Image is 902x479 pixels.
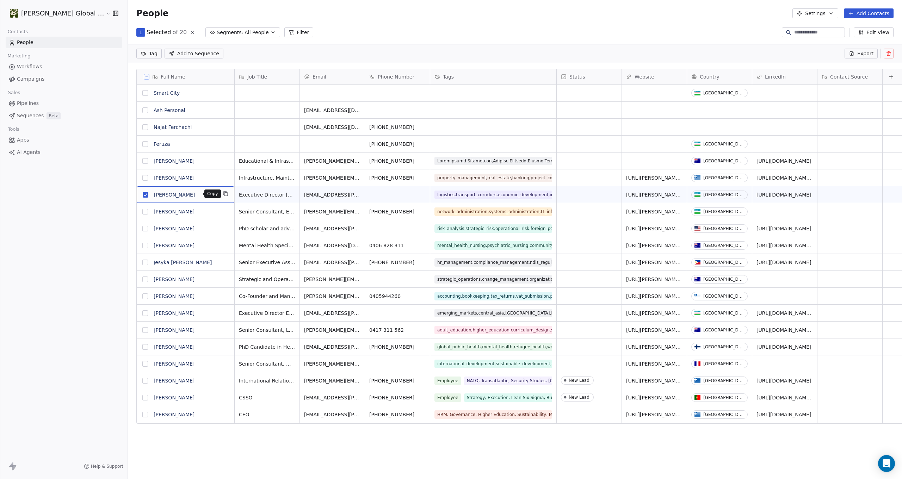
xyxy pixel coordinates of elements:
[569,395,589,400] div: New Lead
[369,259,426,266] span: [PHONE_NUMBER]
[434,191,552,199] span: logistics,transport_corridors,economic_development,investment_promotion,public_administration,tra...
[6,147,122,158] a: AI Agents
[626,378,722,384] a: [URL][PERSON_NAME][DOMAIN_NAME]
[434,157,552,165] span: Loremipsumd Sitametcon,Adipisc Elitsedd,Eiusmo Temporin,Utlabo Etdolore,Magnaal Enimadmi,Veniamqu...
[304,276,360,283] span: [PERSON_NAME][EMAIL_ADDRESS][PERSON_NAME][DOMAIN_NAME]
[434,241,552,250] span: mental_health_nursing,psychiatric_nursing,community_nursing,ndis_services,dementia_care,aged_care...
[703,277,745,282] div: [GEOGRAPHIC_DATA]
[304,360,360,367] span: [PERSON_NAME][EMAIL_ADDRESS][PERSON_NAME][DOMAIN_NAME]
[703,260,745,265] div: [GEOGRAPHIC_DATA]
[626,412,722,417] a: [URL][PERSON_NAME][DOMAIN_NAME]
[703,142,745,147] div: [GEOGRAPHIC_DATA]
[136,49,162,58] button: Tag
[304,225,360,232] span: [EMAIL_ADDRESS][PERSON_NAME][DOMAIN_NAME]
[626,344,722,350] a: [URL][PERSON_NAME][DOMAIN_NAME]
[626,209,722,214] a: [URL][PERSON_NAME][DOMAIN_NAME]
[369,157,426,164] span: [PHONE_NUMBER]
[703,226,745,231] div: [GEOGRAPHIC_DATA]
[239,242,295,249] span: Mental Health Specialist
[369,326,426,334] span: 0417 311 562
[17,136,29,144] span: Apps
[703,175,745,180] div: [GEOGRAPHIC_DATA]
[154,243,194,248] a: [PERSON_NAME]
[154,124,192,130] a: Najat Ferchachi
[304,377,360,384] span: [PERSON_NAME][EMAIL_ADDRESS][PERSON_NAME][DOMAIN_NAME]
[434,377,461,385] span: Employee
[703,311,745,316] div: [GEOGRAPHIC_DATA]
[756,378,811,384] a: [URL][DOMAIN_NAME]
[235,69,299,84] div: Job Title
[857,50,873,57] span: Export
[247,73,267,80] span: Job Title
[239,411,295,418] span: CEO
[154,344,194,350] a: [PERSON_NAME]
[703,344,745,349] div: [GEOGRAPHIC_DATA]
[6,98,122,109] a: Pipelines
[149,50,157,57] span: Tag
[854,27,894,37] button: Edit View
[154,175,194,181] a: [PERSON_NAME]
[17,149,41,156] span: AI Agents
[239,157,295,164] span: Educational & Infrastructure Advisor
[304,208,360,215] span: [PERSON_NAME][EMAIL_ADDRESS][PERSON_NAME][DOMAIN_NAME]
[756,260,811,265] a: [URL][DOMAIN_NAME]
[154,378,194,384] a: [PERSON_NAME]
[137,85,235,449] div: grid
[284,27,314,37] button: Filter
[756,158,811,164] a: [URL][DOMAIN_NAME]
[626,395,722,400] a: [URL][PERSON_NAME][DOMAIN_NAME]
[703,412,745,417] div: [GEOGRAPHIC_DATA]
[304,242,360,249] span: [EMAIL_ADDRESS][DOMAIN_NAME]
[703,294,745,299] div: [GEOGRAPHIC_DATA]
[369,124,426,131] span: [PHONE_NUMBER]
[369,174,426,181] span: [PHONE_NUMBER]
[304,191,360,198] span: [EMAIL_ADDRESS][PERSON_NAME][DOMAIN_NAME]
[139,29,142,36] span: 1
[239,191,295,198] span: Executive Director [PERSON_NAME] and Senior Advisor
[304,157,360,164] span: [PERSON_NAME][EMAIL_ADDRESS][PERSON_NAME][DOMAIN_NAME]
[154,141,170,147] a: Feruza
[703,378,745,383] div: [GEOGRAPHIC_DATA]
[626,243,722,248] a: [URL][PERSON_NAME][DOMAIN_NAME]
[622,69,687,84] div: Website
[369,293,426,300] span: 0405944260
[434,275,552,284] span: strategic_operations,change_management,organizational_development,hr_leadership,financial_analysi...
[8,7,101,19] button: [PERSON_NAME] Global Consult
[154,260,212,265] a: Jesyka [PERSON_NAME]
[6,73,122,85] a: Campaigns
[6,110,122,122] a: SequencesBeta
[443,73,454,80] span: Tags
[10,9,18,18] img: Marque%20-%20Small%20(1).png
[434,309,552,317] span: emerging_markets,central_asia,[GEOGRAPHIC_DATA],business_development,entrepreneurship,innovation,...
[756,310,852,316] a: [URL][DOMAIN_NAME][PERSON_NAME]
[369,343,426,350] span: [PHONE_NUMBER]
[464,393,582,402] span: Strategy, Execution, Lean Six Sigma, Business Performance, Change Management, Systems Thinking, P...
[703,243,745,248] div: [GEOGRAPHIC_DATA]
[626,226,722,231] a: [URL][PERSON_NAME][DOMAIN_NAME]
[304,174,360,181] span: [PERSON_NAME][EMAIL_ADDRESS][PERSON_NAME][DOMAIN_NAME]
[626,361,722,367] a: [URL][PERSON_NAME][DOMAIN_NAME]
[434,174,552,182] span: property_management,real_estate,banking,project_coordination,compliance,auditing,data_analytics,t...
[154,361,194,367] a: [PERSON_NAME]
[369,208,426,215] span: [PHONE_NUMBER]
[434,393,461,402] span: Employee
[434,292,552,300] span: accounting,bookkeeping,tax_returns,vat_submission,payroll,financial_reporting,customer_service,lo...
[147,28,171,37] span: Selected
[756,344,811,350] a: [URL][DOMAIN_NAME]
[239,259,295,266] span: Senior Executive Assistant, HR and Compliance Manager
[703,91,745,95] div: [GEOGRAPHIC_DATA]
[626,327,722,333] a: [URL][PERSON_NAME][DOMAIN_NAME]
[5,51,33,61] span: Marketing
[154,90,180,96] a: Smart City
[313,73,326,80] span: Email
[756,175,852,181] a: [URL][DOMAIN_NAME][PERSON_NAME]
[369,377,426,384] span: [PHONE_NUMBER]
[703,192,745,197] div: [GEOGRAPHIC_DATA]
[434,343,552,351] span: global_public_health,mental_health,refugee_health,women_health,trauma_informed_care,cultural_comp...
[817,69,882,84] div: Contact Source
[239,360,295,367] span: Senior Consultant, Water Infrastructure and Sustainability
[239,225,295,232] span: PhD scholar and advisor for [PERSON_NAME]
[17,112,44,119] span: Sequences
[756,412,811,417] a: [URL][DOMAIN_NAME]
[21,9,104,18] span: [PERSON_NAME] Global Consult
